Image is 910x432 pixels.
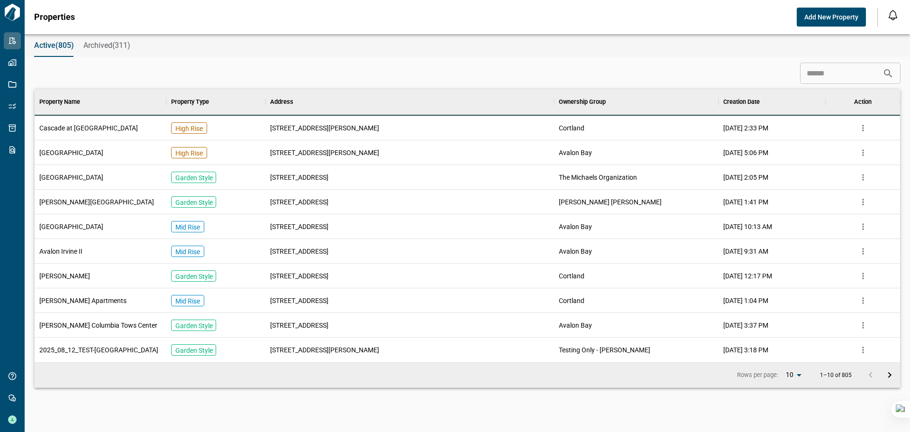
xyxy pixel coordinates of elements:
[856,146,870,160] button: more
[39,123,138,133] span: Cascade at [GEOGRAPHIC_DATA]
[39,296,127,305] span: [PERSON_NAME] Apartments
[270,89,293,115] div: Address
[782,368,805,382] div: 10
[723,296,768,305] span: [DATE] 1:04 PM
[856,294,870,308] button: more
[270,271,328,281] span: [STREET_ADDRESS]
[175,222,200,232] p: Mid Rise
[723,148,768,157] span: [DATE] 5:06 PM
[856,244,870,258] button: more
[723,247,768,256] span: [DATE] 9:31 AM
[39,173,103,182] span: [GEOGRAPHIC_DATA]
[270,296,328,305] span: [STREET_ADDRESS]
[175,296,200,306] p: Mid Rise
[175,346,213,355] p: Garden Style
[856,195,870,209] button: more
[559,148,592,157] span: Avalon Bay
[175,148,203,158] p: High Rise
[270,173,328,182] span: [STREET_ADDRESS]
[723,345,768,355] span: [DATE] 3:18 PM
[175,124,203,133] p: High Rise
[856,318,870,332] button: more
[39,222,103,231] span: [GEOGRAPHIC_DATA]
[559,222,592,231] span: Avalon Bay
[559,89,606,115] div: Ownership Group
[270,148,379,157] span: [STREET_ADDRESS][PERSON_NAME]
[270,197,328,207] span: [STREET_ADDRESS]
[723,271,772,281] span: [DATE] 12:17 PM
[723,123,768,133] span: [DATE] 2:33 PM
[723,89,760,115] div: Creation Date
[559,247,592,256] span: Avalon Bay
[265,89,554,115] div: Address
[83,41,130,50] span: Archived(311)
[885,8,901,23] button: Open notification feed
[171,89,209,115] div: Property Type
[559,345,650,355] span: Testing Only - [PERSON_NAME]
[34,12,75,22] span: Properties
[826,89,900,115] div: Action
[270,123,379,133] span: [STREET_ADDRESS][PERSON_NAME]
[559,173,637,182] span: The Michaels Organization
[820,372,852,378] p: 1–10 of 805
[723,222,772,231] span: [DATE] 10:13 AM
[856,343,870,357] button: more
[723,321,768,330] span: [DATE] 3:37 PM
[723,173,768,182] span: [DATE] 2:05 PM
[856,220,870,234] button: more
[270,345,379,355] span: [STREET_ADDRESS][PERSON_NAME]
[559,123,584,133] span: Cortland
[175,173,213,183] p: Garden Style
[175,272,213,281] p: Garden Style
[39,148,103,157] span: [GEOGRAPHIC_DATA]
[270,222,328,231] span: [STREET_ADDRESS]
[39,321,157,330] span: [PERSON_NAME] Columbia Tows Center
[559,321,592,330] span: Avalon Bay
[856,170,870,184] button: more
[39,197,154,207] span: [PERSON_NAME][GEOGRAPHIC_DATA]
[39,271,90,281] span: [PERSON_NAME]
[856,121,870,135] button: more
[554,89,719,115] div: Ownership Group
[270,247,328,256] span: [STREET_ADDRESS]
[559,197,662,207] span: [PERSON_NAME] [PERSON_NAME]
[35,89,166,115] div: Property Name
[34,41,74,50] span: Active(805)
[175,247,200,257] p: Mid Rise
[804,12,858,22] span: Add New Property
[175,198,213,207] p: Garden Style
[39,345,158,355] span: 2025_08_12_TEST-[GEOGRAPHIC_DATA]
[723,197,768,207] span: [DATE] 1:41 PM
[559,296,584,305] span: Cortland
[559,271,584,281] span: Cortland
[737,371,778,379] p: Rows per page:
[270,321,328,330] span: [STREET_ADDRESS]
[797,8,866,27] button: Add New Property
[166,89,265,115] div: Property Type
[25,34,910,57] div: base tabs
[175,321,213,331] p: Garden Style
[854,89,872,115] div: Action
[719,89,826,115] div: Creation Date
[880,366,899,385] button: Go to next page
[856,269,870,283] button: more
[39,247,82,256] span: Avalon Irvine II
[39,89,80,115] div: Property Name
